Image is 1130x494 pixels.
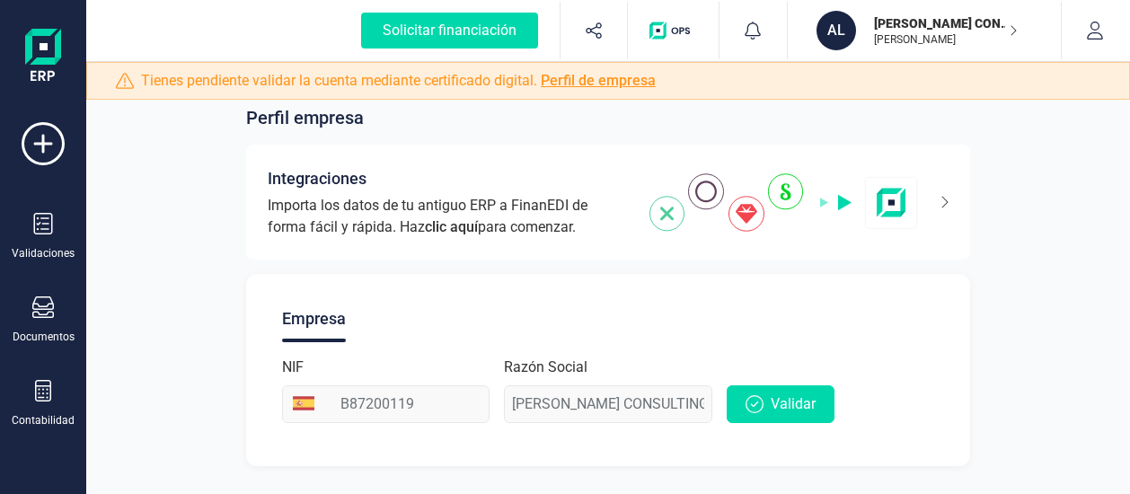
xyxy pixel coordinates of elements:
button: Validar [727,385,834,423]
span: Importa los datos de tu antiguo ERP a FinanEDI de forma fácil y rápida. Haz para comenzar. [268,195,628,238]
span: clic aquí [425,218,478,235]
a: Perfil de empresa [541,72,656,89]
div: Validaciones [12,246,75,260]
span: Tienes pendiente validar la cuenta mediante certificado digital. [141,70,656,92]
div: Empresa [282,296,346,342]
button: Solicitar financiación [340,2,560,59]
label: NIF [282,357,304,378]
button: AL[PERSON_NAME] CONSULTING SL[PERSON_NAME] [809,2,1039,59]
div: Solicitar financiación [361,13,538,49]
span: Integraciones [268,166,366,191]
img: integrations-img [649,173,918,232]
div: Contabilidad [12,413,75,428]
p: [PERSON_NAME] [874,32,1018,47]
img: Logo de OPS [649,22,697,40]
p: [PERSON_NAME] CONSULTING SL [874,14,1018,32]
button: Logo de OPS [639,2,708,59]
span: Validar [771,393,816,415]
span: Perfil empresa [246,105,364,130]
div: Documentos [13,330,75,344]
img: Logo Finanedi [25,29,61,86]
div: AL [817,11,856,50]
label: Razón Social [504,357,587,378]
